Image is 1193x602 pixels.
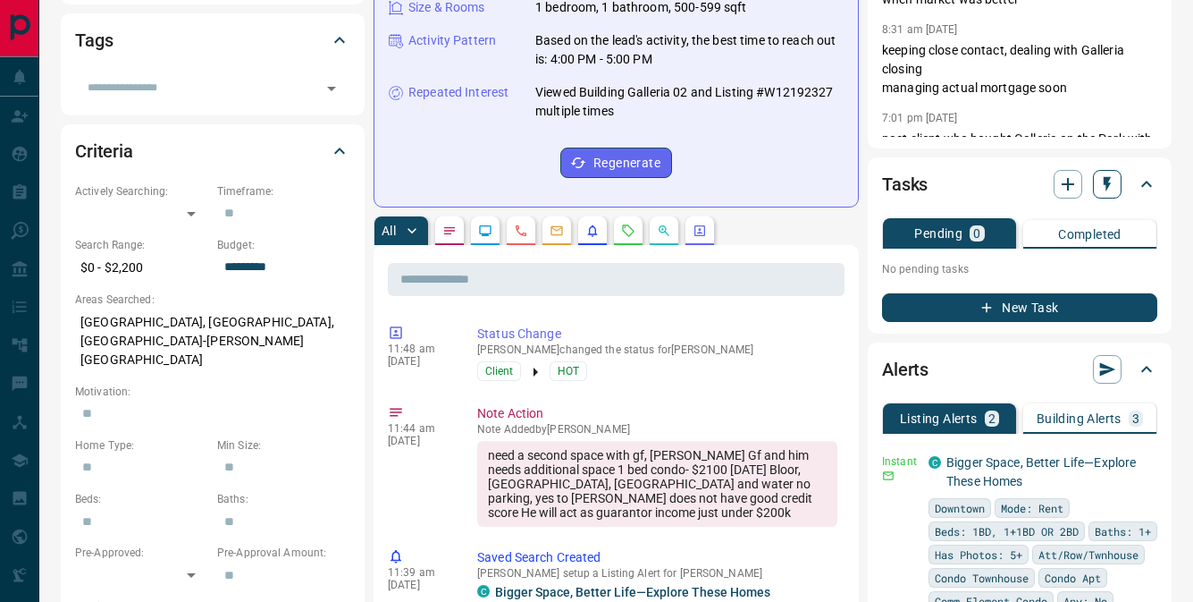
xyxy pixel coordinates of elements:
svg: Notes [442,224,457,238]
svg: Calls [514,224,528,238]
button: New Task [882,293,1157,322]
svg: Email [882,470,895,482]
p: Note Action [477,404,837,423]
p: Instant [882,454,918,470]
p: [DATE] [388,435,450,447]
p: 3 [1132,412,1139,425]
svg: Listing Alerts [585,224,600,238]
span: Downtown [935,499,985,517]
svg: Agent Actions [693,224,707,238]
p: 11:48 am [388,343,450,355]
div: condos.ca [928,456,941,469]
p: No pending tasks [882,256,1157,283]
p: [DATE] [388,579,450,591]
span: Att/Row/Twnhouse [1038,546,1138,564]
p: Home Type: [75,437,208,454]
p: Min Size: [217,437,350,454]
p: [PERSON_NAME] changed the status for [PERSON_NAME] [477,343,837,356]
button: Regenerate [560,148,672,178]
p: past client who bought Galleria on the Park with me [882,130,1157,167]
p: [PERSON_NAME] setup a Listing Alert for [PERSON_NAME] [477,567,837,580]
span: Client [485,362,513,380]
p: $0 - $2,200 [75,253,208,283]
p: Activity Pattern [408,31,496,50]
p: Actively Searching: [75,183,208,199]
span: Baths: 1+ [1095,522,1151,540]
div: Tags [75,19,350,62]
svg: Requests [621,224,635,238]
p: Repeated Interest [408,83,508,102]
h2: Criteria [75,137,133,165]
a: Bigger Space, Better Life—Explore These Homes [495,585,770,599]
p: Note Added by [PERSON_NAME] [477,423,837,436]
p: 7:01 pm [DATE] [882,112,958,124]
p: Motivation: [75,384,350,400]
p: Search Range: [75,237,208,253]
p: Listing Alerts [900,412,978,425]
h2: Tags [75,26,113,55]
p: 8:31 am [DATE] [882,23,958,36]
p: Pending [914,227,962,240]
div: condos.ca [477,585,490,598]
button: Open [319,76,344,101]
div: Alerts [882,348,1157,391]
span: Beds: 1BD, 1+1BD OR 2BD [935,522,1079,540]
div: Criteria [75,130,350,173]
h2: Tasks [882,170,928,199]
p: 11:39 am [388,566,450,579]
span: Condo Townhouse [935,569,1029,587]
span: Has Photos: 5+ [935,546,1022,564]
svg: Emails [550,224,564,238]
div: need a second space with gf, [PERSON_NAME] Gf and him needs additional space 1 bed condo- $2100 [... [477,441,837,527]
svg: Lead Browsing Activity [478,224,492,238]
svg: Opportunities [657,224,671,238]
p: keeping close contact, dealing with Galleria closing managing actual mortgage soon [882,41,1157,98]
p: 2 [988,412,996,425]
p: Saved Search Created [477,548,837,567]
span: HOT [558,362,579,380]
span: Condo Apt [1045,569,1101,587]
p: Building Alerts [1037,412,1122,425]
p: Based on the lead's activity, the best time to reach out is: 4:00 PM - 5:00 PM [535,31,844,69]
a: Bigger Space, Better Life—Explore These Homes [946,455,1136,488]
p: Beds: [75,491,208,507]
p: [GEOGRAPHIC_DATA], [GEOGRAPHIC_DATA], [GEOGRAPHIC_DATA]-[PERSON_NAME][GEOGRAPHIC_DATA] [75,308,350,375]
p: Pre-Approval Amount: [217,545,350,561]
p: Timeframe: [217,183,350,199]
p: Baths: [217,491,350,507]
span: Mode: Rent [1001,499,1063,517]
p: 0 [973,227,980,240]
p: Completed [1058,228,1122,241]
h2: Alerts [882,355,928,384]
p: Areas Searched: [75,292,350,308]
p: 11:44 am [388,422,450,435]
p: Status Change [477,325,837,343]
p: Pre-Approved: [75,545,208,561]
div: Tasks [882,163,1157,206]
p: All [382,225,396,237]
p: Viewed Building Galleria 02 and Listing #W12192327 multiple times [535,83,844,121]
p: Budget: [217,237,350,253]
p: [DATE] [388,355,450,368]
